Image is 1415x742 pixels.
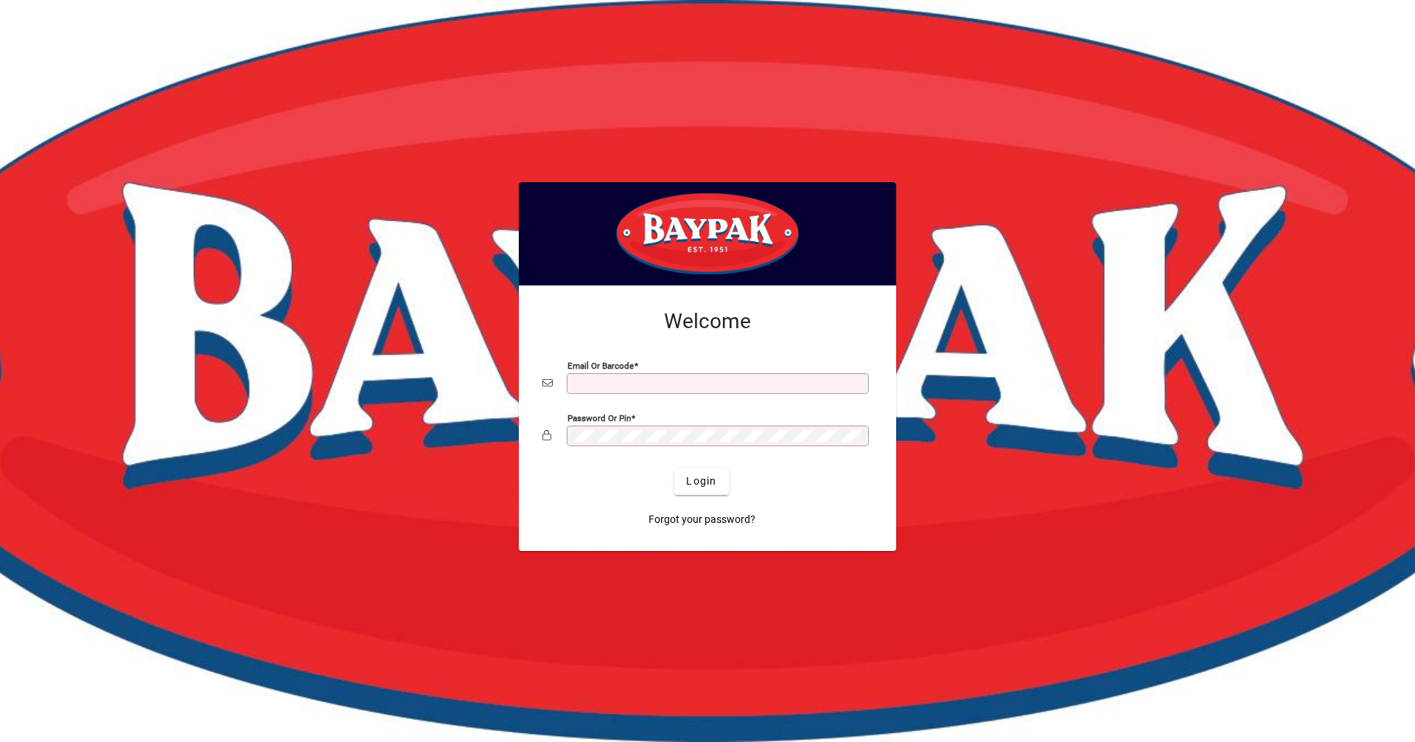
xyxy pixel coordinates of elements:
[567,412,631,423] mat-label: Password or Pin
[567,360,634,370] mat-label: Email or Barcode
[542,309,873,334] h2: Welcome
[674,468,728,495] button: Login
[686,474,716,489] span: Login
[643,507,761,533] a: Forgot your password?
[649,512,755,527] span: Forgot your password?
